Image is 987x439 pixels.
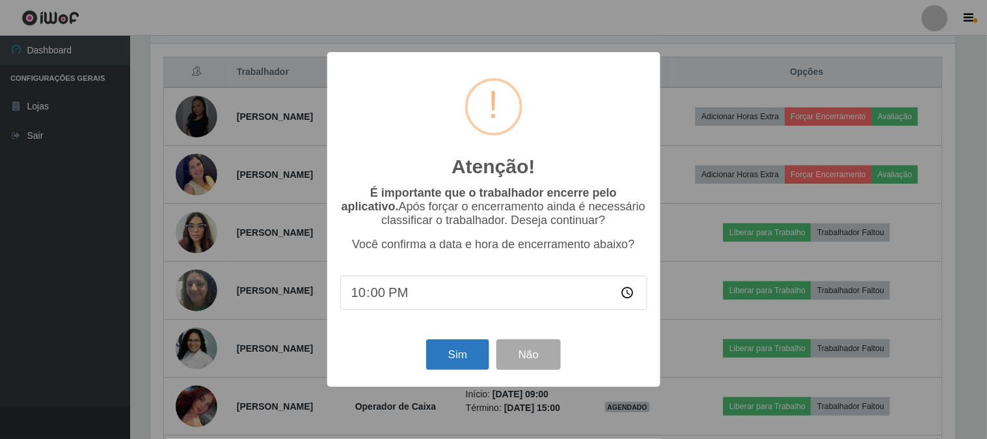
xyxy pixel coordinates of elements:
p: Você confirma a data e hora de encerramento abaixo? [340,238,647,251]
h2: Atenção! [452,155,535,178]
button: Sim [426,339,489,370]
b: É importante que o trabalhador encerre pelo aplicativo. [342,186,617,213]
button: Não [496,339,561,370]
p: Após forçar o encerramento ainda é necessário classificar o trabalhador. Deseja continuar? [340,186,647,227]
